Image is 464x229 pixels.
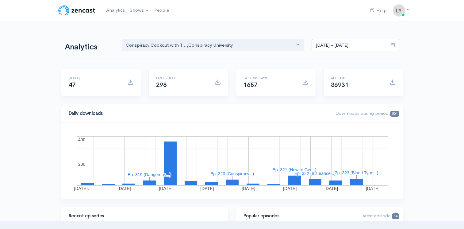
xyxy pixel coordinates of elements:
[126,42,295,49] div: Conspiracy Cookout with T... , Conspiracy University
[200,186,214,191] text: [DATE]
[283,186,297,191] text: [DATE]
[272,167,316,172] text: Ep. 321 (How to Get...)
[393,4,405,17] img: ...
[334,170,378,175] text: Ep. 323 (Blood Type...)
[392,213,399,219] span: 14
[156,76,207,80] h6: Last 7 days
[128,172,171,177] text: Ep. 319 (Dangerous...)
[69,76,120,80] h6: [DATE]
[242,186,255,191] text: [DATE]
[331,81,349,89] span: 36931
[74,186,92,191] text: [DATE]…
[104,4,127,17] a: Analytics
[244,213,353,219] h4: Popular episodes
[69,213,217,219] h4: Recent episodes
[78,162,86,167] text: 200
[443,208,458,223] iframe: gist-messenger-bubble-iframe
[122,39,305,52] button: Conspiracy Cookout with T..., Conspiracy University
[156,81,167,89] span: 298
[244,81,258,89] span: 1657
[57,4,96,17] img: ZenCast Logo
[244,76,295,80] h6: Last 30 days
[390,111,399,117] span: 804
[69,111,328,116] h4: Daily downloads
[324,186,338,191] text: [DATE]
[360,213,399,219] span: Latest episode:
[117,186,131,191] text: [DATE]
[294,171,336,176] text: Ep. 322 (Insurance...)
[159,186,172,191] text: [DATE]
[69,130,396,192] svg: A chart.
[336,110,399,116] span: Downloads during period:
[367,4,389,17] a: Help
[127,4,152,17] a: Shows
[366,186,379,191] text: [DATE]
[152,4,171,17] a: People
[65,43,114,52] h1: Analytics
[331,76,382,80] h6: All time
[78,137,86,142] text: 400
[69,81,76,89] span: 47
[210,171,254,176] text: Ep. 320 (Conspiracy...)
[312,39,387,52] input: analytics date range selector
